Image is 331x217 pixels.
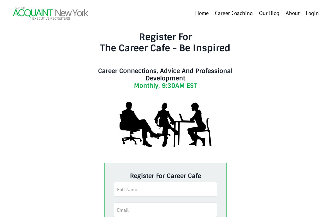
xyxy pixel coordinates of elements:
[306,10,319,17] a: Login
[114,182,217,196] input: Full Name
[195,9,209,18] a: Home
[98,67,233,82] strong: Career Connections, Advice And Professional Development
[286,9,300,18] a: About
[134,82,197,90] strong: Monthly, 9:30AM EST
[259,9,280,18] a: Our Blog
[114,203,217,217] input: Email
[114,172,217,180] h5: Register For Career Cafe
[12,6,89,21] img: Header Logo
[78,32,253,65] h3: Register For The Career Cafe - Be Inspired
[215,9,253,18] a: Career Coaching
